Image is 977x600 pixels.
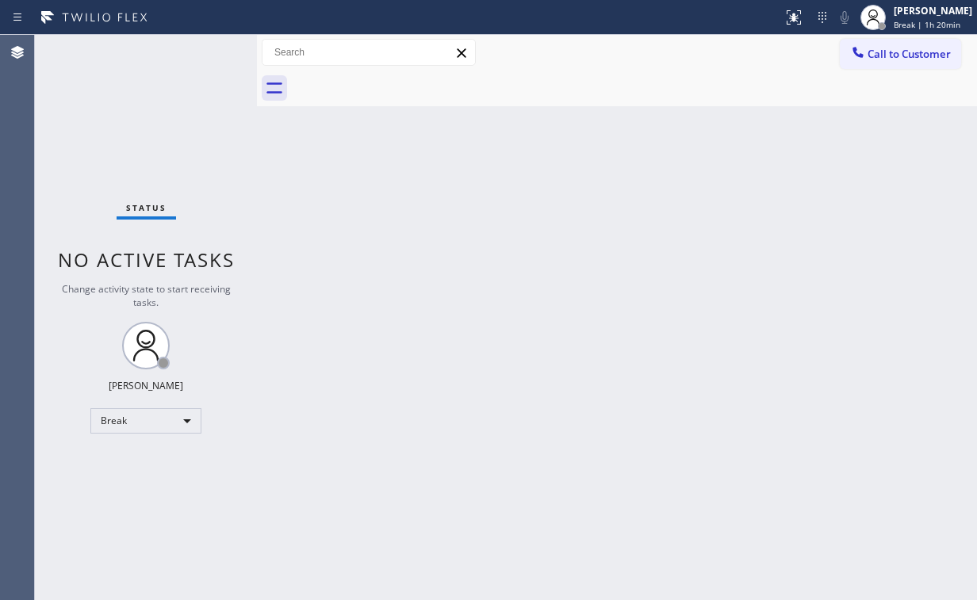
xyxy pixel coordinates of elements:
div: [PERSON_NAME] [894,4,972,17]
span: No active tasks [58,246,235,273]
span: Change activity state to start receiving tasks. [62,282,231,309]
span: Break | 1h 20min [894,19,960,30]
div: Break [90,408,201,434]
input: Search [262,40,475,65]
span: Call to Customer [868,47,951,61]
div: [PERSON_NAME] [109,379,183,392]
button: Mute [833,6,856,29]
span: Status [126,202,167,213]
button: Call to Customer [840,39,961,69]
